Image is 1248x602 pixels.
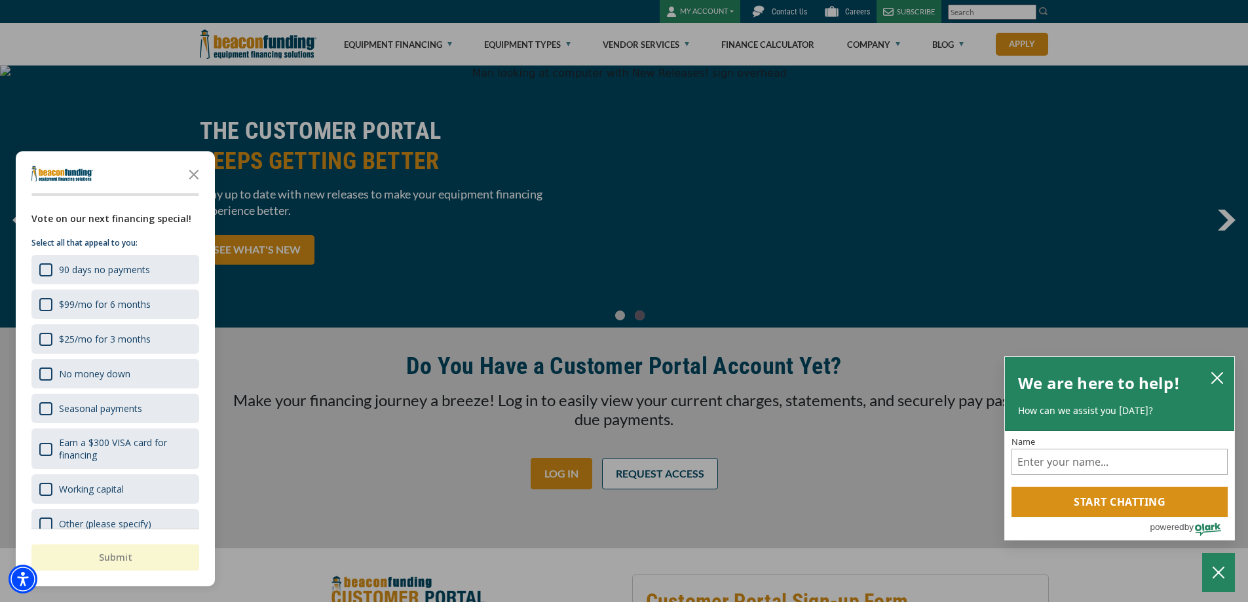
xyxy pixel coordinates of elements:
[59,517,151,530] div: Other (please specify)
[31,544,199,571] button: Submit
[1018,404,1221,417] p: How can we assist you [DATE]?
[31,212,199,226] div: Vote on our next financing special!
[1150,519,1184,535] span: powered
[59,263,150,276] div: 90 days no payments
[59,367,130,380] div: No money down
[1202,553,1235,592] button: Close Chatbox
[1184,519,1194,535] span: by
[31,359,199,388] div: No money down
[181,160,207,187] button: Close the survey
[31,290,199,319] div: $99/mo for 6 months
[1004,356,1235,541] div: olark chatbox
[31,474,199,504] div: Working capital
[1150,517,1234,540] a: Powered by Olark
[59,483,124,495] div: Working capital
[1018,370,1180,396] h2: We are here to help!
[31,394,199,423] div: Seasonal payments
[31,324,199,354] div: $25/mo for 3 months
[1012,438,1228,446] label: Name
[31,428,199,469] div: Earn a $300 VISA card for financing
[31,255,199,284] div: 90 days no payments
[1012,449,1228,475] input: Name
[31,509,199,538] div: Other (please specify)
[59,298,151,310] div: $99/mo for 6 months
[59,436,191,461] div: Earn a $300 VISA card for financing
[1012,487,1228,517] button: Start chatting
[16,151,215,586] div: Survey
[9,565,37,593] div: Accessibility Menu
[31,166,93,181] img: Company logo
[59,402,142,415] div: Seasonal payments
[31,236,199,250] p: Select all that appeal to you:
[59,333,151,345] div: $25/mo for 3 months
[1207,368,1228,386] button: close chatbox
